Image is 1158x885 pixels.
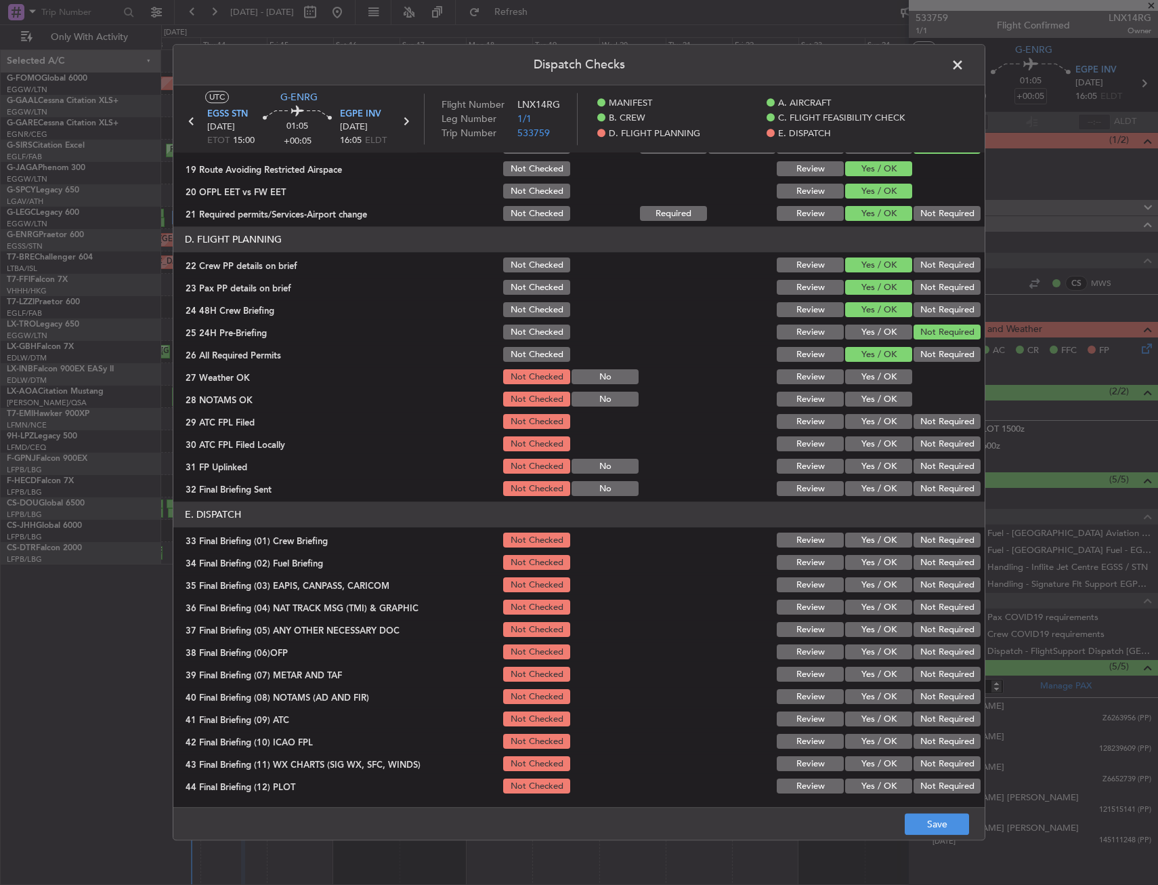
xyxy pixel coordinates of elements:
button: Not Required [914,712,981,727]
button: Not Required [914,303,981,318]
button: Not Required [914,735,981,749]
button: Yes / OK [845,667,912,682]
button: Yes / OK [845,645,912,660]
button: Not Required [914,690,981,705]
button: Not Required [914,207,981,222]
button: Not Required [914,258,981,273]
button: Yes / OK [845,757,912,772]
button: Not Required [914,482,981,497]
button: Yes / OK [845,623,912,638]
button: Yes / OK [845,600,912,615]
button: Yes / OK [845,556,912,571]
button: Yes / OK [845,281,912,295]
button: Yes / OK [845,348,912,363]
button: Not Required [914,325,981,340]
button: Yes / OK [845,690,912,705]
button: Not Required [914,623,981,638]
button: Not Required [914,556,981,571]
button: Yes / OK [845,437,912,452]
button: Yes / OK [845,303,912,318]
button: Not Required [914,459,981,474]
button: Not Required [914,667,981,682]
button: Yes / OK [845,392,912,407]
button: Yes / OK [845,712,912,727]
button: Not Required [914,779,981,794]
button: Yes / OK [845,482,912,497]
button: Not Required [914,578,981,593]
button: Yes / OK [845,735,912,749]
button: Not Required [914,415,981,430]
button: Yes / OK [845,370,912,385]
button: Yes / OK [845,415,912,430]
button: Not Required [914,757,981,772]
button: Yes / OK [845,184,912,199]
button: Yes / OK [845,258,912,273]
button: Yes / OK [845,162,912,177]
button: Yes / OK [845,207,912,222]
button: Yes / OK [845,779,912,794]
button: Not Required [914,348,981,363]
button: Not Required [914,533,981,548]
button: Save [905,814,969,836]
button: Not Required [914,600,981,615]
button: Not Required [914,281,981,295]
button: Yes / OK [845,459,912,474]
header: Dispatch Checks [173,45,985,85]
button: Yes / OK [845,578,912,593]
button: Yes / OK [845,325,912,340]
button: Not Required [914,645,981,660]
button: Yes / OK [845,533,912,548]
button: Not Required [914,437,981,452]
